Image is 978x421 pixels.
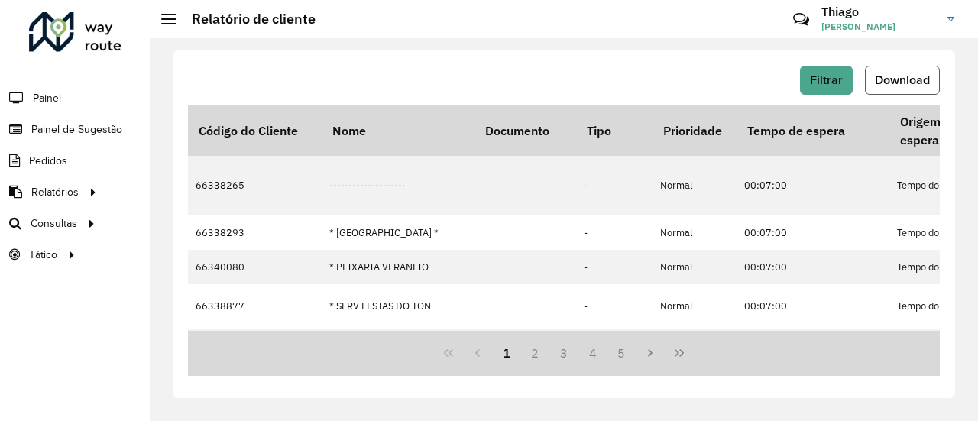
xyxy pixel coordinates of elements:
td: 00:07:00 [737,250,889,284]
h3: Thiago [821,5,936,19]
td: * PEIXARIA VERANEIO [322,250,474,284]
td: 66338193 [188,329,322,363]
td: 66338265 [188,156,322,215]
span: Painel [33,90,61,106]
td: Normal [653,215,737,250]
button: Download [865,66,940,95]
th: Tempo de espera [737,105,889,156]
button: Filtrar [800,66,853,95]
td: 00:07:00 [737,329,889,363]
button: 4 [578,338,607,368]
a: Contato Rápido [785,3,818,36]
td: Normal [653,156,737,215]
th: Documento [474,105,576,156]
span: Tático [29,247,57,263]
span: [PERSON_NAME] [821,20,936,34]
th: Prioridade [653,105,737,156]
td: - [576,215,653,250]
span: Painel de Sugestão [31,121,122,138]
td: 00:07:00 [737,215,889,250]
span: Filtrar [810,73,843,86]
button: Next Page [636,338,665,368]
td: - [576,156,653,215]
td: 66340080 [188,250,322,284]
th: Tipo [576,105,653,156]
td: * [GEOGRAPHIC_DATA] * [322,215,474,250]
span: Relatórios [31,184,79,200]
td: 66338877 [188,284,322,329]
td: Normal [653,284,737,329]
td: * SERV FESTAS DO TON [322,284,474,329]
td: Normal [653,329,737,363]
td: -------------------- [322,156,474,215]
button: 3 [549,338,578,368]
span: Download [875,73,930,86]
td: 00:07:00 [737,284,889,329]
span: Consultas [31,215,77,232]
td: Normal [653,250,737,284]
button: 5 [607,338,636,368]
th: Código do Cliente [188,105,322,156]
button: 1 [492,338,521,368]
td: 66338293 [188,215,322,250]
td: - [576,284,653,329]
th: Nome [322,105,474,156]
h2: Relatório de cliente [176,11,316,28]
td: . [322,329,474,363]
td: - [576,250,653,284]
span: Pedidos [29,153,67,169]
button: Last Page [665,338,694,368]
button: 2 [520,338,549,368]
td: - [576,329,653,363]
td: 00:07:00 [737,156,889,215]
